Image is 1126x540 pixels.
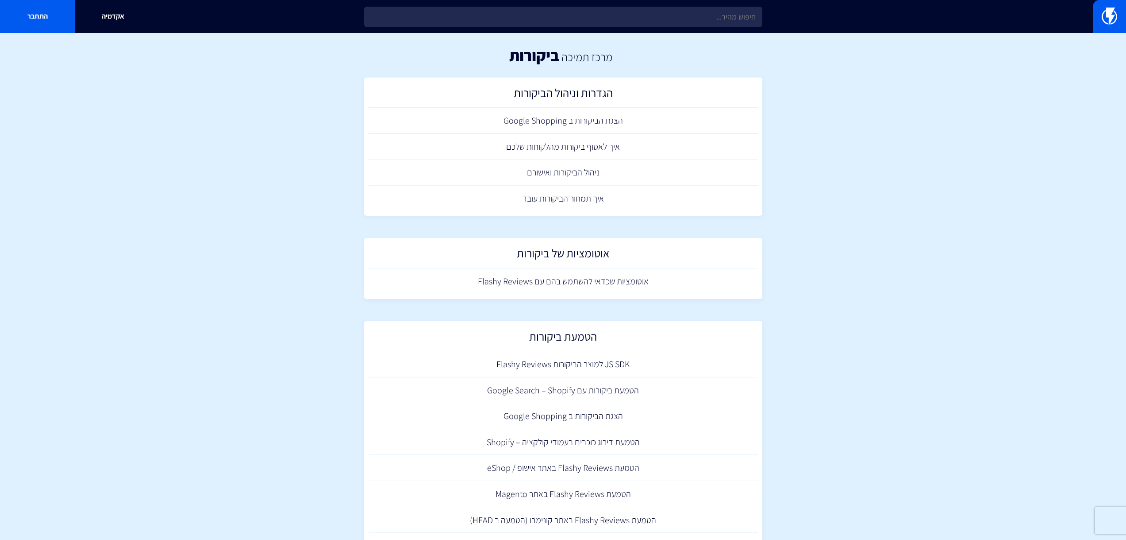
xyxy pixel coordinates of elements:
[369,82,758,108] a: הגדרות וניהול הביקורות
[509,47,559,64] h1: ביקורות
[369,429,758,455] a: הטמעת דירוג כוכבים בעמודי קולקציה – Shopify
[369,403,758,429] a: הצגת הביקורות ב Google Shopping
[373,247,753,264] h2: אוטומציות של ביקורות
[369,108,758,134] a: הצגת הביקורות ב Google Shopping
[369,186,758,212] a: איך תמחור הביקורות עובד
[369,481,758,507] a: הטמעת Flashy Reviews באתר Magento
[369,159,758,186] a: ניהול הביקורות ואישורם
[369,242,758,268] a: אוטומציות של ביקורות
[373,86,753,104] h2: הגדרות וניהול הביקורות
[369,507,758,533] a: הטמעת Flashy Reviews באתר קונימבו (הטמעה ב HEAD)
[369,351,758,377] a: JS SDK למוצר הביקורות Flashy Reviews
[369,268,758,295] a: אוטומציות שכדאי להשתמש בהם עם Flashy Reviews
[373,330,753,347] h2: הטמעת ביקורות
[369,134,758,160] a: איך לאסוף ביקורות מהלקוחות שלכם
[364,7,762,27] input: חיפוש מהיר...
[369,455,758,481] a: הטמעת Flashy Reviews באתר אישופ / eShop
[369,377,758,404] a: הטמעת ביקורות עם Google Search – Shopify
[561,49,612,64] a: מרכז תמיכה
[369,326,758,352] a: הטמעת ביקורות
